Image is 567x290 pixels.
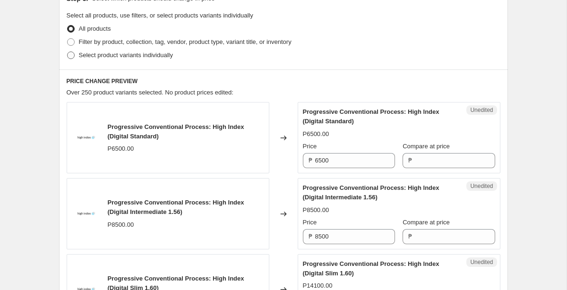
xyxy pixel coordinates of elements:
span: Unedited [470,182,493,190]
span: ₱ [408,233,412,240]
div: P8500.00 [108,220,134,230]
span: Price [303,143,317,150]
span: Unedited [470,258,493,266]
span: Price [303,219,317,226]
span: Compare at price [403,143,450,150]
img: highindex_eaa7c84b-e72b-4443-be72-0466be8582ce_80x.png [72,200,100,228]
div: P6500.00 [303,129,329,139]
div: P6500.00 [108,144,134,154]
span: Compare at price [403,219,450,226]
span: Progressive Conventional Process: High Index (Digital Standard) [108,123,244,140]
span: Unedited [470,106,493,114]
span: ₱ [408,157,412,164]
span: Filter by product, collection, tag, vendor, product type, variant title, or inventory [79,38,292,45]
span: ₱ [309,157,312,164]
span: ₱ [309,233,312,240]
span: Select product variants individually [79,51,173,59]
div: P8500.00 [303,205,329,215]
h6: PRICE CHANGE PREVIEW [67,77,500,85]
span: Progressive Conventional Process: High Index (Digital Intermediate 1.56) [303,184,439,201]
span: Select all products, use filters, or select products variants individually [67,12,253,19]
span: Progressive Conventional Process: High Index (Digital Standard) [303,108,439,125]
img: highindex_eaa7c84b-e72b-4443-be72-0466be8582ce_80x.png [72,124,100,152]
span: Progressive Conventional Process: High Index (Digital Intermediate 1.56) [108,199,244,215]
span: All products [79,25,111,32]
span: Progressive Conventional Process: High Index (Digital Slim 1.60) [303,260,439,277]
span: Over 250 product variants selected. No product prices edited: [67,89,233,96]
